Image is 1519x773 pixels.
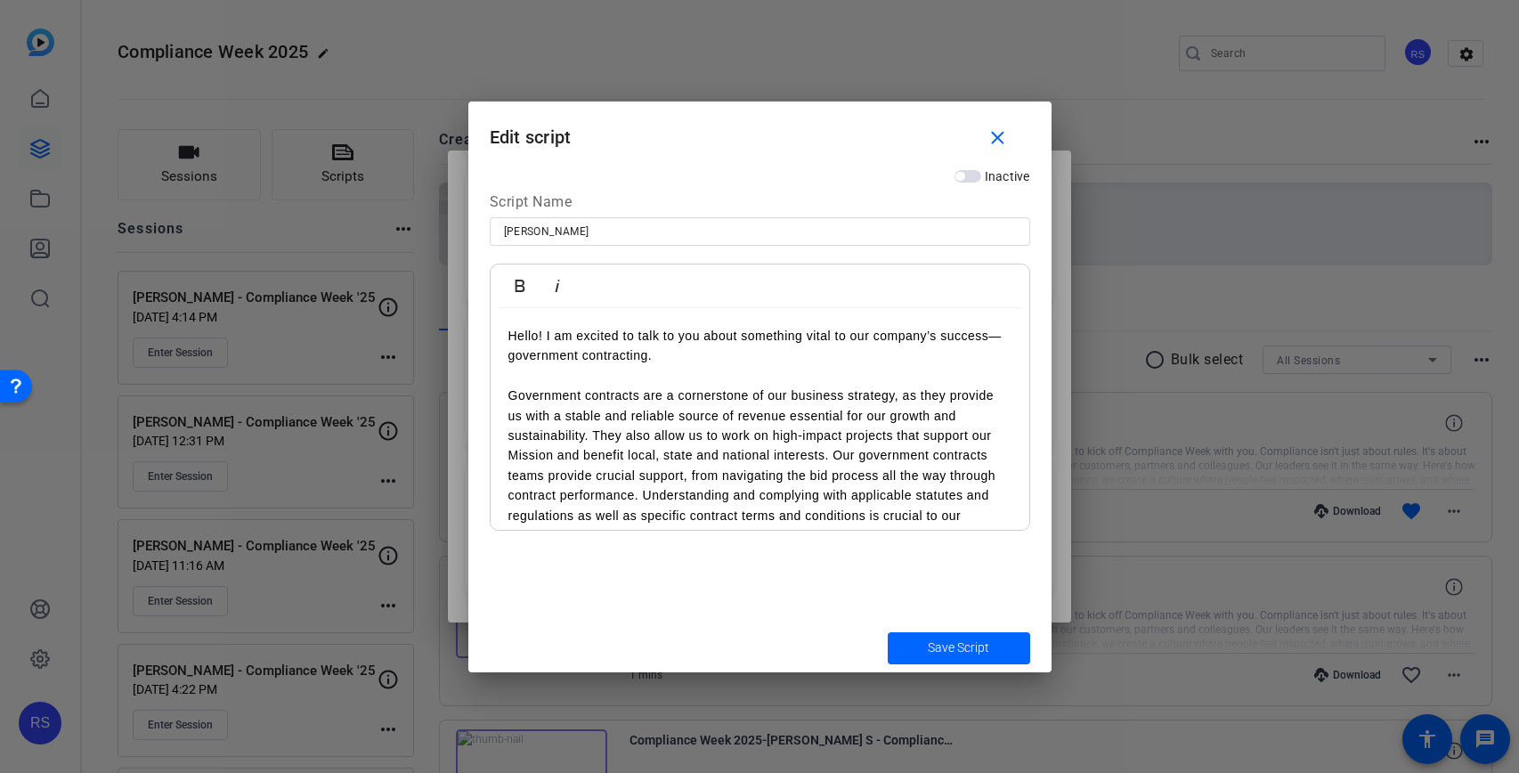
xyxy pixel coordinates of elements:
button: Italic (⌘I) [540,268,574,304]
span: Save Script [928,639,989,657]
h1: Edit script [468,102,1052,159]
div: Script Name [490,191,1030,218]
button: Save Script [888,632,1030,664]
p: Government contracts are a cornerstone of our business strategy, as they provide us with a stable... [508,386,1011,545]
mat-icon: close [987,127,1009,150]
span: Inactive [985,169,1030,183]
button: Bold (⌘B) [503,268,537,304]
input: Enter Script Name [504,221,1016,242]
p: Hello! I am excited to talk to you about something vital to our company’s success—government cont... [508,326,1011,366]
